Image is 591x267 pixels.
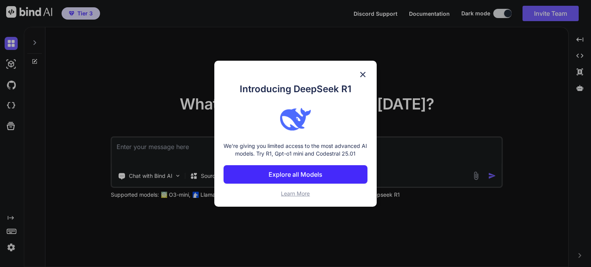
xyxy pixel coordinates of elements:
h1: Introducing DeepSeek R1 [224,82,367,96]
button: Explore all Models [224,165,367,184]
span: Learn More [281,190,310,197]
p: Explore all Models [269,170,322,179]
p: We're giving you limited access to the most advanced AI models. Try R1, Gpt-o1 mini and Codestral... [224,142,367,158]
img: bind logo [280,104,311,134]
img: close [358,70,367,79]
